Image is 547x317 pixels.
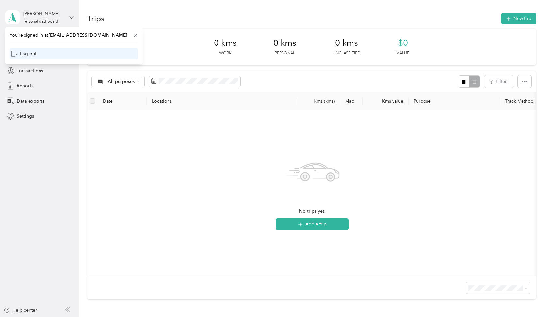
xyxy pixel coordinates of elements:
p: Personal [275,50,295,56]
span: 0 kms [214,38,237,48]
p: Unclassified [333,50,360,56]
span: Settings [17,113,34,120]
span: All purposes [108,79,135,84]
button: Filters [484,75,513,88]
iframe: Everlance-gr Chat Button Frame [510,280,547,317]
span: Data exports [17,98,44,105]
th: Map [340,92,363,110]
h1: Trips [87,15,105,22]
div: [PERSON_NAME] [23,10,64,17]
span: Reports [17,82,33,89]
span: No trips yet. [299,208,326,215]
div: Log out [11,50,36,57]
th: Date [98,92,147,110]
span: $0 [398,38,408,48]
span: Transactions [17,67,43,74]
p: Value [397,50,409,56]
span: 0 kms [335,38,358,48]
th: Track Method [500,92,546,110]
button: Help center [4,307,37,314]
th: Purpose [409,92,500,110]
span: 0 kms [273,38,296,48]
th: Kms (kms) [297,92,340,110]
p: Work [219,50,231,56]
th: Locations [147,92,297,110]
button: Add a trip [276,218,349,230]
span: You’re signed in as [10,32,138,39]
th: Kms value [363,92,409,110]
span: [EMAIL_ADDRESS][DOMAIN_NAME] [49,32,127,38]
div: Personal dashboard [23,20,58,24]
button: New trip [501,13,536,24]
